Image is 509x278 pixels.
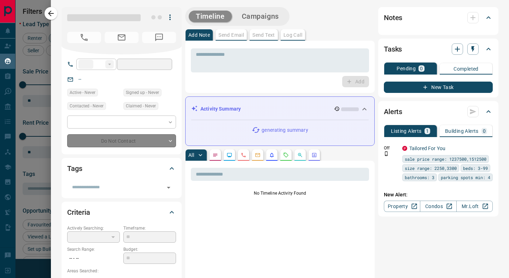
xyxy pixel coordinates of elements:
[384,191,493,199] p: New Alert:
[67,253,120,264] p: -- - --
[227,152,232,158] svg: Lead Browsing Activity
[420,66,423,71] p: 0
[123,225,176,231] p: Timeframe:
[420,201,456,212] a: Condos
[67,32,101,43] span: No Number
[67,225,120,231] p: Actively Searching:
[78,76,81,82] a: --
[191,190,369,196] p: No Timeline Activity Found
[235,11,286,22] button: Campaigns
[454,66,479,71] p: Completed
[445,129,479,134] p: Building Alerts
[384,82,493,93] button: New Task
[255,152,261,158] svg: Emails
[67,268,176,274] p: Areas Searched:
[384,12,402,23] h2: Notes
[70,102,104,110] span: Contacted - Never
[384,103,493,120] div: Alerts
[426,129,429,134] p: 1
[384,43,402,55] h2: Tasks
[405,165,457,172] span: size range: 2250,3300
[384,9,493,26] div: Notes
[311,152,317,158] svg: Agent Actions
[126,102,156,110] span: Claimed - Never
[105,32,139,43] span: No Email
[397,66,416,71] p: Pending
[384,151,389,156] svg: Push Notification Only
[384,106,402,117] h2: Alerts
[189,11,232,22] button: Timeline
[402,146,407,151] div: property.ca
[384,41,493,58] div: Tasks
[391,129,422,134] p: Listing Alerts
[200,105,241,113] p: Activity Summary
[384,145,398,151] p: Off
[269,152,275,158] svg: Listing Alerts
[405,174,434,181] span: bathrooms: 3
[126,89,159,96] span: Signed up - Never
[241,152,246,158] svg: Calls
[262,126,308,134] p: generating summary
[67,207,90,218] h2: Criteria
[483,129,486,134] p: 0
[441,174,490,181] span: parking spots min: 4
[188,32,210,37] p: Add Note
[188,153,194,158] p: All
[67,246,120,253] p: Search Range:
[67,134,176,147] div: Do Not Contact
[67,204,176,221] div: Criteria
[456,201,493,212] a: Mr.Loft
[409,146,445,151] a: Tailored For You
[67,160,176,177] div: Tags
[405,155,486,162] span: sale price range: 1237500,1512500
[283,152,289,158] svg: Requests
[297,152,303,158] svg: Opportunities
[67,163,82,174] h2: Tags
[384,201,420,212] a: Property
[212,152,218,158] svg: Notes
[70,89,95,96] span: Active - Never
[142,32,176,43] span: No Number
[463,165,488,172] span: beds: 3-99
[191,102,369,116] div: Activity Summary
[164,183,174,193] button: Open
[123,246,176,253] p: Budget:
